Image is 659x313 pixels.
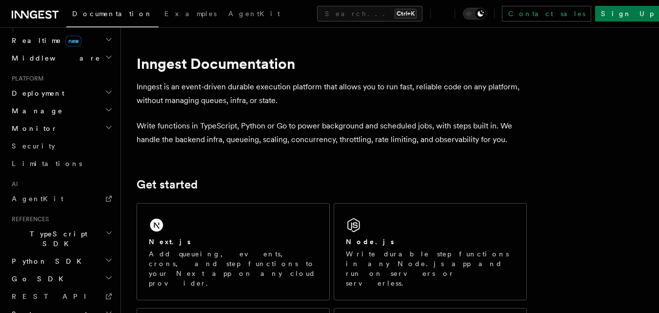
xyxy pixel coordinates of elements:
[8,102,115,120] button: Manage
[8,190,115,208] a: AgentKit
[8,53,100,63] span: Middleware
[8,84,115,102] button: Deployment
[65,36,81,46] span: new
[317,6,422,21] button: Search...Ctrl+K
[149,237,191,247] h2: Next.js
[137,119,527,146] p: Write functions in TypeScript, Python or Go to power background and scheduled jobs, with steps bu...
[8,215,49,223] span: References
[8,288,115,305] a: REST API
[228,10,280,18] span: AgentKit
[334,203,527,300] a: Node.jsWrite durable step functions in any Node.js app and run on servers or serverless.
[8,137,115,155] a: Security
[8,32,115,49] button: Realtimenew
[12,195,63,203] span: AgentKit
[8,106,63,116] span: Manage
[8,120,115,137] button: Monitor
[8,155,115,172] a: Limitations
[346,249,515,288] p: Write durable step functions in any Node.js app and run on servers or serverless.
[8,274,69,284] span: Go SDK
[463,8,486,20] button: Toggle dark mode
[8,256,87,266] span: Python SDK
[12,292,95,300] span: REST API
[12,160,82,167] span: Limitations
[8,252,115,270] button: Python SDK
[222,3,286,26] a: AgentKit
[72,10,153,18] span: Documentation
[8,225,115,252] button: TypeScript SDK
[8,270,115,288] button: Go SDK
[8,75,44,83] span: Platform
[346,237,394,247] h2: Node.js
[137,55,527,72] h1: Inngest Documentation
[12,142,55,150] span: Security
[8,124,58,133] span: Monitor
[8,36,81,45] span: Realtime
[137,178,198,191] a: Get started
[395,9,417,19] kbd: Ctrl+K
[8,229,105,249] span: TypeScript SDK
[502,6,591,21] a: Contact sales
[66,3,159,27] a: Documentation
[164,10,217,18] span: Examples
[8,180,18,188] span: AI
[137,203,330,300] a: Next.jsAdd queueing, events, crons, and step functions to your Next app on any cloud provider.
[149,249,318,288] p: Add queueing, events, crons, and step functions to your Next app on any cloud provider.
[137,80,527,107] p: Inngest is an event-driven durable execution platform that allows you to run fast, reliable code ...
[8,88,64,98] span: Deployment
[8,49,115,67] button: Middleware
[159,3,222,26] a: Examples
